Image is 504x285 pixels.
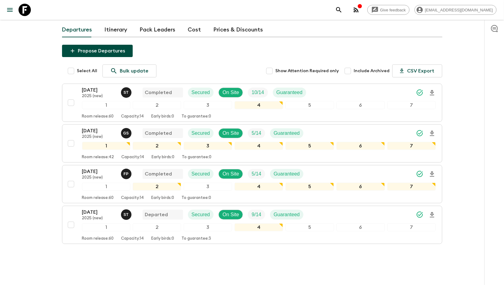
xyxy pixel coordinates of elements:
[416,130,423,137] svg: Synced Successfully
[387,223,436,231] div: 7
[82,175,116,180] p: 2025 (new)
[82,94,116,99] p: 2025 (new)
[285,183,334,191] div: 5
[336,142,385,150] div: 6
[120,67,149,75] p: Bulk update
[414,5,497,15] div: [EMAIL_ADDRESS][DOMAIN_NAME]
[248,169,265,179] div: Trip Fill
[82,134,116,139] p: 2025 (new)
[252,89,264,96] p: 10 / 14
[248,128,265,138] div: Trip Fill
[333,4,345,16] button: search adventures
[285,101,334,109] div: 5
[277,89,303,96] p: Guaranteed
[223,130,239,137] p: On Site
[4,4,16,16] button: menu
[252,130,261,137] p: 5 / 14
[121,196,144,200] p: Capacity: 14
[62,206,442,244] button: [DATE]2025 (new)Simona TimpanaroDepartedSecuredOn SiteTrip FillGuaranteed1234567Room release:60Ca...
[192,89,210,96] p: Secured
[428,89,436,97] svg: Download Onboarding
[219,169,243,179] div: On Site
[82,236,114,241] p: Room release: 60
[387,183,436,191] div: 7
[416,170,423,178] svg: Synced Successfully
[188,23,201,37] a: Cost
[223,89,239,96] p: On Site
[152,236,174,241] p: Early birds: 0
[182,196,211,200] p: To guarantee: 0
[252,211,261,218] p: 9 / 14
[392,64,442,77] button: CSV Export
[367,5,410,15] a: Give feedback
[219,88,243,97] div: On Site
[235,101,283,109] div: 4
[145,170,172,178] p: Completed
[82,101,131,109] div: 1
[336,183,385,191] div: 6
[188,169,214,179] div: Secured
[276,68,339,74] span: Show Attention Required only
[62,23,92,37] a: Departures
[235,142,283,150] div: 4
[184,183,232,191] div: 3
[248,210,265,220] div: Trip Fill
[184,101,232,109] div: 3
[140,23,176,37] a: Pack Leaders
[152,114,174,119] p: Early birds: 0
[285,142,334,150] div: 5
[223,211,239,218] p: On Site
[82,168,116,175] p: [DATE]
[182,155,212,160] p: To guarantee: 0
[184,142,232,150] div: 3
[274,130,300,137] p: Guaranteed
[62,84,442,122] button: [DATE]2025 (new)Simona TimpanaroCompletedSecuredOn SiteTrip FillGuaranteed1234567Room release:60C...
[82,216,116,221] p: 2025 (new)
[133,183,181,191] div: 2
[354,68,390,74] span: Include Archived
[285,223,334,231] div: 5
[184,223,232,231] div: 3
[82,86,116,94] p: [DATE]
[336,223,385,231] div: 6
[219,210,243,220] div: On Site
[188,210,214,220] div: Secured
[422,8,496,12] span: [EMAIL_ADDRESS][DOMAIN_NAME]
[82,127,116,134] p: [DATE]
[82,196,114,200] p: Room release: 60
[214,23,263,37] a: Prices & Discounts
[102,64,156,77] a: Bulk update
[82,155,114,160] p: Room release: 42
[82,223,131,231] div: 1
[188,128,214,138] div: Secured
[387,142,436,150] div: 7
[274,211,300,218] p: Guaranteed
[248,88,268,97] div: Trip Fill
[82,142,131,150] div: 1
[336,101,385,109] div: 6
[182,236,211,241] p: To guarantee: 3
[428,211,436,219] svg: Download Onboarding
[145,130,172,137] p: Completed
[152,196,174,200] p: Early birds: 0
[77,68,98,74] span: Select All
[82,114,114,119] p: Room release: 60
[182,114,211,119] p: To guarantee: 0
[145,211,168,218] p: Departed
[192,211,210,218] p: Secured
[82,183,131,191] div: 1
[387,101,436,109] div: 7
[121,114,144,119] p: Capacity: 14
[121,211,133,216] span: Simona Timpanaro
[122,155,144,160] p: Capacity: 14
[416,89,423,96] svg: Synced Successfully
[235,183,283,191] div: 4
[105,23,127,37] a: Itinerary
[223,170,239,178] p: On Site
[121,236,144,241] p: Capacity: 14
[428,171,436,178] svg: Download Onboarding
[274,170,300,178] p: Guaranteed
[428,130,436,137] svg: Download Onboarding
[252,170,261,178] p: 5 / 14
[145,89,172,96] p: Completed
